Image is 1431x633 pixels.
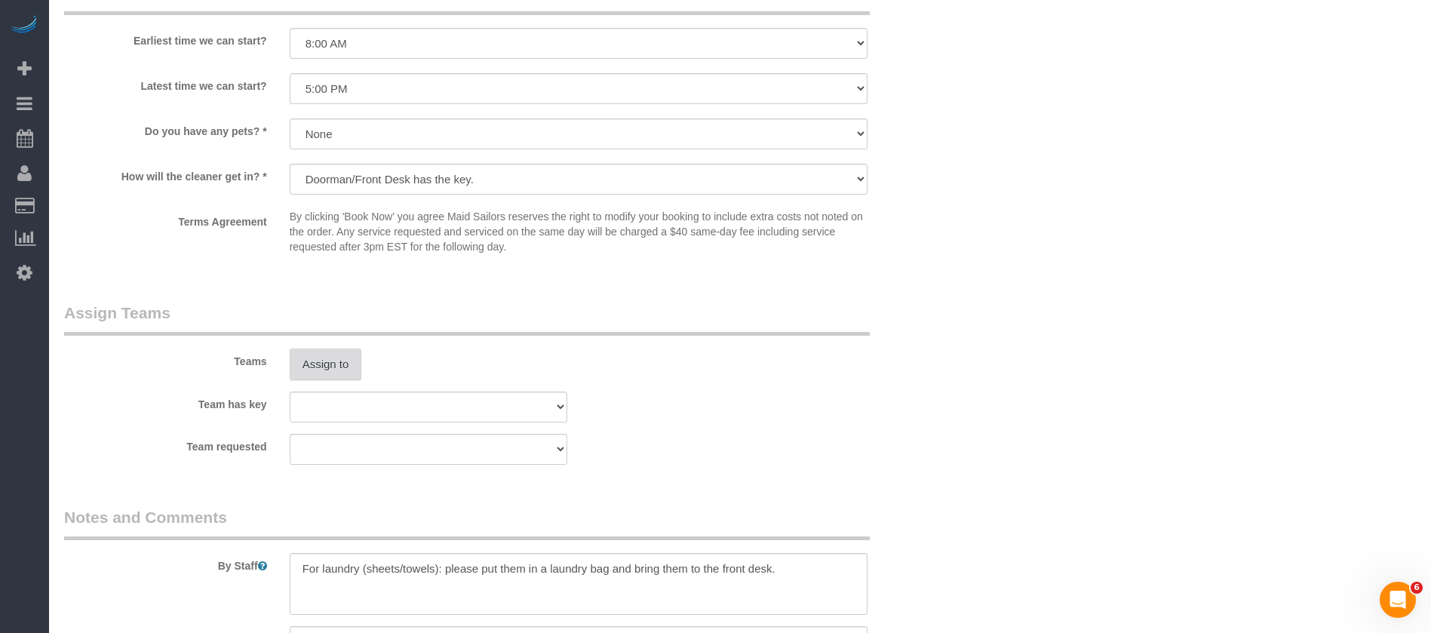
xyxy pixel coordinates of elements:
legend: Notes and Comments [64,506,870,540]
label: Latest time we can start? [53,73,278,94]
label: Team requested [53,434,278,454]
p: By clicking 'Book Now' you agree Maid Sailors reserves the right to modify your booking to includ... [290,209,868,254]
span: 6 [1411,582,1423,594]
label: Terms Agreement [53,209,278,229]
label: Earliest time we can start? [53,28,278,48]
button: Assign to [290,349,362,380]
label: How will the cleaner get in? * [53,164,278,184]
legend: Assign Teams [64,302,870,336]
label: Team has key [53,392,278,412]
iframe: Intercom live chat [1380,582,1416,618]
img: Automaid Logo [9,15,39,36]
label: Do you have any pets? * [53,118,278,139]
label: By Staff [53,553,278,573]
label: Teams [53,349,278,369]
